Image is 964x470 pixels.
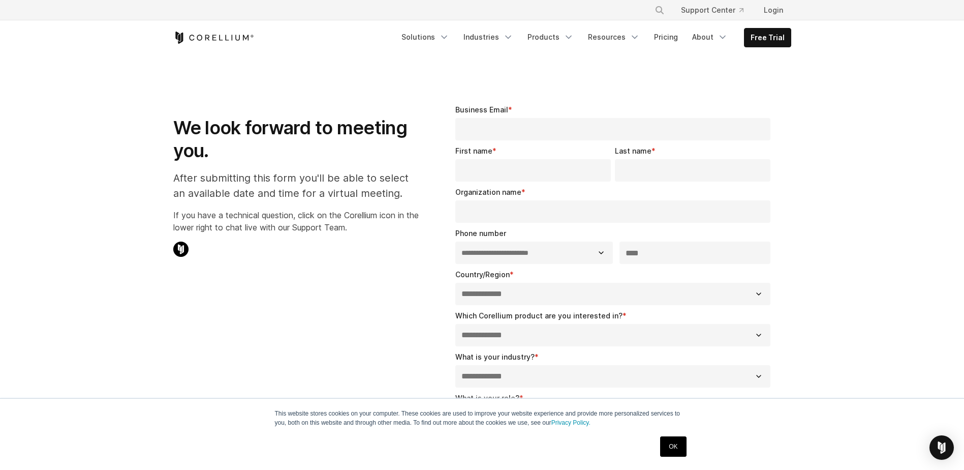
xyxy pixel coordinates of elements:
p: This website stores cookies on your computer. These cookies are used to improve your website expe... [275,409,690,427]
a: Free Trial [744,28,791,47]
a: Resources [582,28,646,46]
div: Navigation Menu [395,28,791,47]
a: Corellium Home [173,32,254,44]
span: First name [455,146,492,155]
p: After submitting this form you'll be able to select an available date and time for a virtual meet... [173,170,419,201]
img: Corellium Chat Icon [173,242,189,257]
span: Phone number [455,229,506,238]
a: Industries [457,28,519,46]
a: Products [521,28,580,46]
a: OK [660,436,686,457]
div: Navigation Menu [642,1,791,19]
a: Login [756,1,791,19]
a: Solutions [395,28,455,46]
a: About [686,28,734,46]
a: Support Center [673,1,752,19]
a: Privacy Policy. [551,419,590,426]
button: Search [650,1,669,19]
span: What is your industry? [455,352,535,361]
h1: We look forward to meeting you. [173,116,419,162]
p: If you have a technical question, click on the Corellium icon in the lower right to chat live wit... [173,209,419,233]
span: Country/Region [455,270,510,279]
span: Last name [615,146,651,155]
span: Organization name [455,188,521,196]
span: Which Corellium product are you interested in? [455,311,623,320]
span: Business Email [455,105,508,114]
span: What is your role? [455,394,519,402]
div: Open Intercom Messenger [929,435,954,460]
a: Pricing [648,28,684,46]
